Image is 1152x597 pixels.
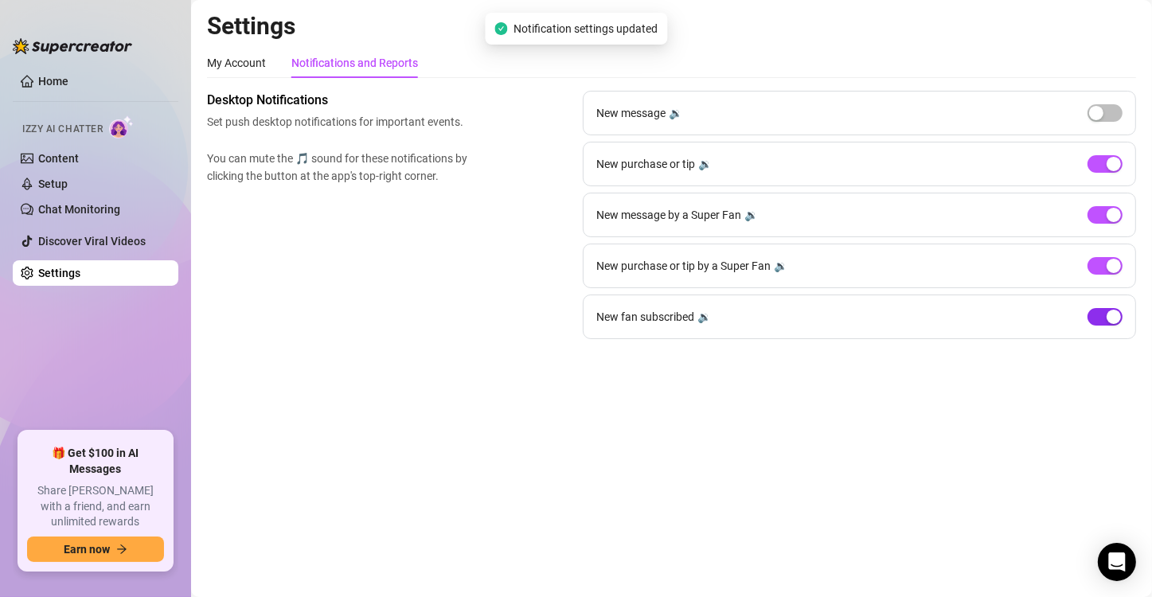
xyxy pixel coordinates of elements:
span: Share [PERSON_NAME] with a friend, and earn unlimited rewards [27,483,164,530]
span: Desktop Notifications [207,91,474,110]
span: New message by a Super Fan [596,206,741,224]
button: Earn nowarrow-right [27,537,164,562]
span: Set push desktop notifications for important events. [207,113,474,131]
a: Setup [38,178,68,190]
span: New message [596,104,666,122]
span: New purchase or tip [596,155,695,173]
div: 🔉 [698,155,712,173]
span: 🎁 Get $100 in AI Messages [27,446,164,477]
a: Settings [38,267,80,279]
div: 🔉 [669,104,682,122]
span: Izzy AI Chatter [22,122,103,137]
span: Earn now [64,543,110,556]
img: logo-BBDzfeDw.svg [13,38,132,54]
a: Discover Viral Videos [38,235,146,248]
a: Chat Monitoring [38,203,120,216]
div: 🔉 [774,257,787,275]
div: Notifications and Reports [291,54,418,72]
span: New purchase or tip by a Super Fan [596,257,771,275]
span: arrow-right [116,544,127,555]
div: 🔉 [744,206,758,224]
h2: Settings [207,11,1136,41]
div: My Account [207,54,266,72]
div: 🔉 [697,308,711,326]
a: Home [38,75,68,88]
span: New fan subscribed [596,308,694,326]
div: Open Intercom Messenger [1098,543,1136,581]
span: Notification settings updated [514,20,658,37]
img: AI Chatter [109,115,134,139]
a: Content [38,152,79,165]
span: check-circle [494,22,507,35]
span: You can mute the 🎵 sound for these notifications by clicking the button at the app's top-right co... [207,150,474,185]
